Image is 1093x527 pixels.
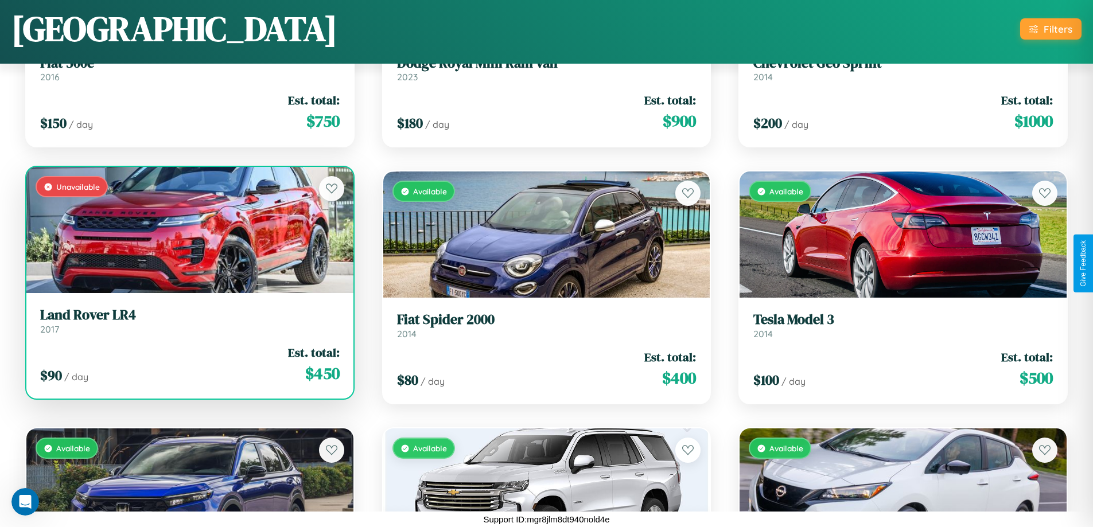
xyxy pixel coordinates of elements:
span: $ 750 [306,110,340,132]
span: $ 180 [397,114,423,132]
div: Filters [1044,23,1072,35]
span: 2014 [753,328,773,339]
span: / day [784,119,808,130]
span: $ 500 [1020,366,1053,389]
span: $ 150 [40,114,67,132]
span: 2014 [753,71,773,83]
span: $ 200 [753,114,782,132]
span: $ 900 [663,110,696,132]
span: Est. total: [288,92,340,108]
p: Support ID: mgr8jlm8dt940nold4e [483,512,609,527]
span: Available [769,186,803,196]
a: Fiat Spider 20002014 [397,311,697,339]
a: Land Rover LR42017 [40,307,340,335]
span: Est. total: [1001,349,1053,365]
a: Chevrolet Geo Sprint2014 [753,55,1053,83]
span: $ 100 [753,370,779,389]
span: $ 1000 [1014,110,1053,132]
span: 2014 [397,328,417,339]
span: 2023 [397,71,418,83]
h3: Land Rover LR4 [40,307,340,323]
h3: Dodge Royal Mini Ram Van [397,55,697,72]
span: Available [56,443,90,453]
a: Fiat 500e2016 [40,55,340,83]
h1: [GEOGRAPHIC_DATA] [11,5,337,52]
span: Est. total: [288,344,340,361]
a: Tesla Model 32014 [753,311,1053,339]
span: Available [413,186,447,196]
span: / day [421,376,445,387]
a: Dodge Royal Mini Ram Van2023 [397,55,697,83]
span: Available [769,443,803,453]
span: 2017 [40,323,59,335]
iframe: Intercom live chat [11,488,39,516]
h3: Fiat Spider 2000 [397,311,697,328]
span: $ 80 [397,370,418,389]
span: $ 400 [662,366,696,389]
span: / day [69,119,93,130]
span: $ 90 [40,366,62,385]
span: / day [64,371,88,382]
span: / day [425,119,449,130]
div: Give Feedback [1079,240,1087,287]
span: Est. total: [1001,92,1053,108]
span: Est. total: [644,92,696,108]
span: $ 450 [305,362,340,385]
button: Filters [1020,18,1082,40]
span: Available [413,443,447,453]
span: / day [781,376,806,387]
span: Unavailable [56,182,100,192]
span: Est. total: [644,349,696,365]
span: 2016 [40,71,60,83]
h3: Tesla Model 3 [753,311,1053,328]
